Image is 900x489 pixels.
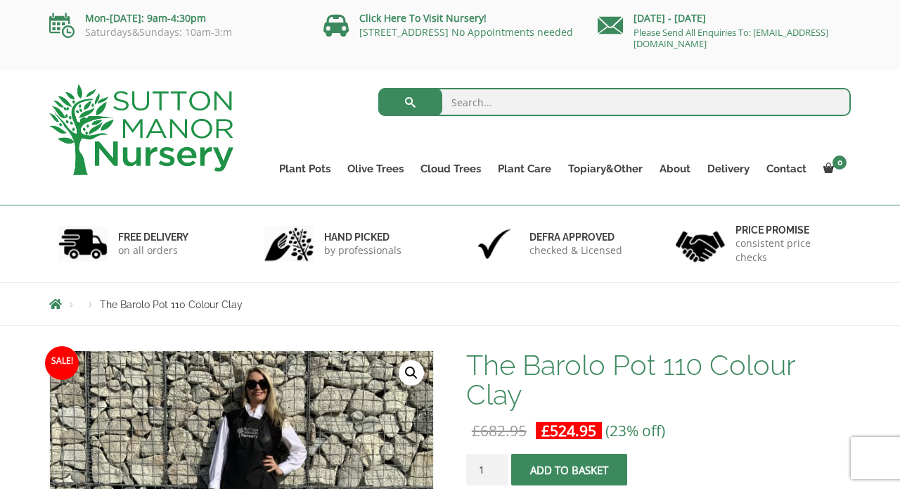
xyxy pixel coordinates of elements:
img: 4.jpg [676,222,725,265]
a: 0 [815,159,851,179]
h6: Defra approved [529,231,622,243]
a: Click Here To Visit Nursery! [359,11,487,25]
img: 1.jpg [58,226,108,262]
p: consistent price checks [735,236,842,265]
h1: The Barolo Pot 110 Colour Clay [466,350,851,409]
bdi: 682.95 [472,421,527,440]
img: 3.jpg [470,226,519,262]
p: by professionals [324,243,401,258]
bdi: 524.95 [541,421,596,440]
img: logo [49,84,233,175]
a: Topiary&Other [560,159,651,179]
h6: hand picked [324,231,401,243]
h6: Price promise [735,224,842,236]
button: Add to basket [511,454,627,485]
a: Olive Trees [339,159,412,179]
p: on all orders [118,243,188,258]
p: checked & Licensed [529,243,622,258]
a: Plant Care [489,159,560,179]
span: Sale! [45,346,79,380]
a: About [651,159,699,179]
img: 2.jpg [264,226,314,262]
p: [DATE] - [DATE] [598,10,851,27]
span: (23% off) [605,421,665,440]
h6: FREE DELIVERY [118,231,188,243]
input: Product quantity [466,454,508,485]
a: [STREET_ADDRESS] No Appointments needed [359,25,573,39]
p: Mon-[DATE]: 9am-4:30pm [49,10,302,27]
a: Please Send All Enquiries To: [EMAIL_ADDRESS][DOMAIN_NAME] [634,26,828,50]
p: Saturdays&Sundays: 10am-3:m [49,27,302,38]
span: The Barolo Pot 110 Colour Clay [100,299,243,310]
input: Search... [378,88,851,116]
a: View full-screen image gallery [399,360,424,386]
span: 0 [832,155,847,170]
a: Contact [758,159,815,179]
a: Delivery [699,159,758,179]
span: £ [541,421,550,440]
a: Cloud Trees [412,159,489,179]
span: £ [472,421,480,440]
nav: Breadcrumbs [49,298,851,310]
a: Plant Pots [271,159,339,179]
